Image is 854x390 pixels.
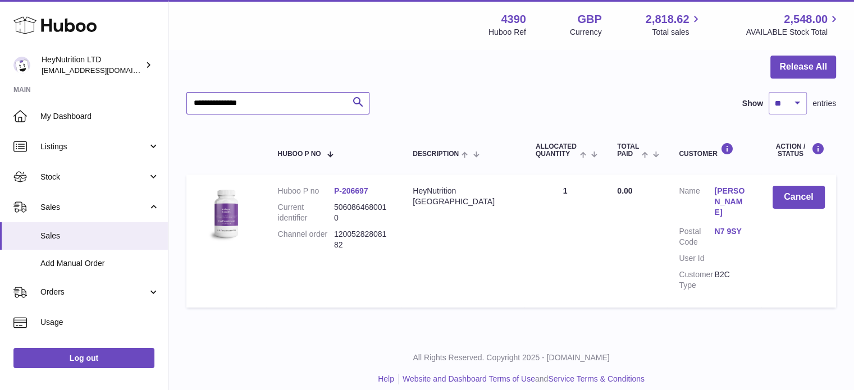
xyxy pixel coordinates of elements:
div: Huboo Ref [488,27,526,38]
div: Currency [570,27,602,38]
span: Usage [40,317,159,328]
span: 2,818.62 [646,12,689,27]
strong: GBP [577,12,601,27]
div: Action / Status [773,143,825,158]
dt: Channel order [277,229,334,250]
dd: B2C [714,269,750,291]
span: Sales [40,231,159,241]
a: Website and Dashboard Terms of Use [403,374,535,383]
span: Huboo P no [277,150,321,158]
span: Total paid [617,143,639,158]
span: Listings [40,141,148,152]
dt: Current identifier [277,202,334,223]
p: All Rights Reserved. Copyright 2025 - [DOMAIN_NAME] [177,352,845,363]
a: Help [378,374,394,383]
a: P-206697 [334,186,368,195]
li: and [399,374,645,384]
button: Cancel [773,186,825,209]
img: 43901725567622.jpeg [198,186,254,242]
div: HeyNutrition [GEOGRAPHIC_DATA] [413,186,513,207]
span: Description [413,150,459,158]
dt: Name [679,186,714,221]
span: Sales [40,202,148,213]
div: HeyNutrition LTD [42,54,143,76]
span: My Dashboard [40,111,159,122]
a: Service Terms & Conditions [548,374,645,383]
dt: User Id [679,253,714,264]
button: Release All [770,56,836,79]
img: info@heynutrition.com [13,57,30,74]
label: Show [742,98,763,109]
span: Stock [40,172,148,182]
a: [PERSON_NAME] [714,186,750,218]
span: ALLOCATED Quantity [536,143,577,158]
span: entries [812,98,836,109]
strong: 4390 [501,12,526,27]
a: 2,548.00 AVAILABLE Stock Total [746,12,841,38]
a: 2,818.62 Total sales [646,12,702,38]
dt: Customer Type [679,269,714,291]
div: Customer [679,143,750,158]
a: N7 9SY [714,226,750,237]
span: [EMAIL_ADDRESS][DOMAIN_NAME] [42,66,165,75]
span: 0.00 [617,186,632,195]
span: 2,548.00 [784,12,828,27]
span: Total sales [652,27,702,38]
span: Orders [40,287,148,297]
dd: 5060864680010 [334,202,390,223]
span: AVAILABLE Stock Total [746,27,841,38]
dt: Huboo P no [277,186,334,196]
dt: Postal Code [679,226,714,247]
td: 1 [524,175,606,307]
span: Add Manual Order [40,258,159,269]
a: Log out [13,348,154,368]
dd: 12005282808182 [334,229,390,250]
